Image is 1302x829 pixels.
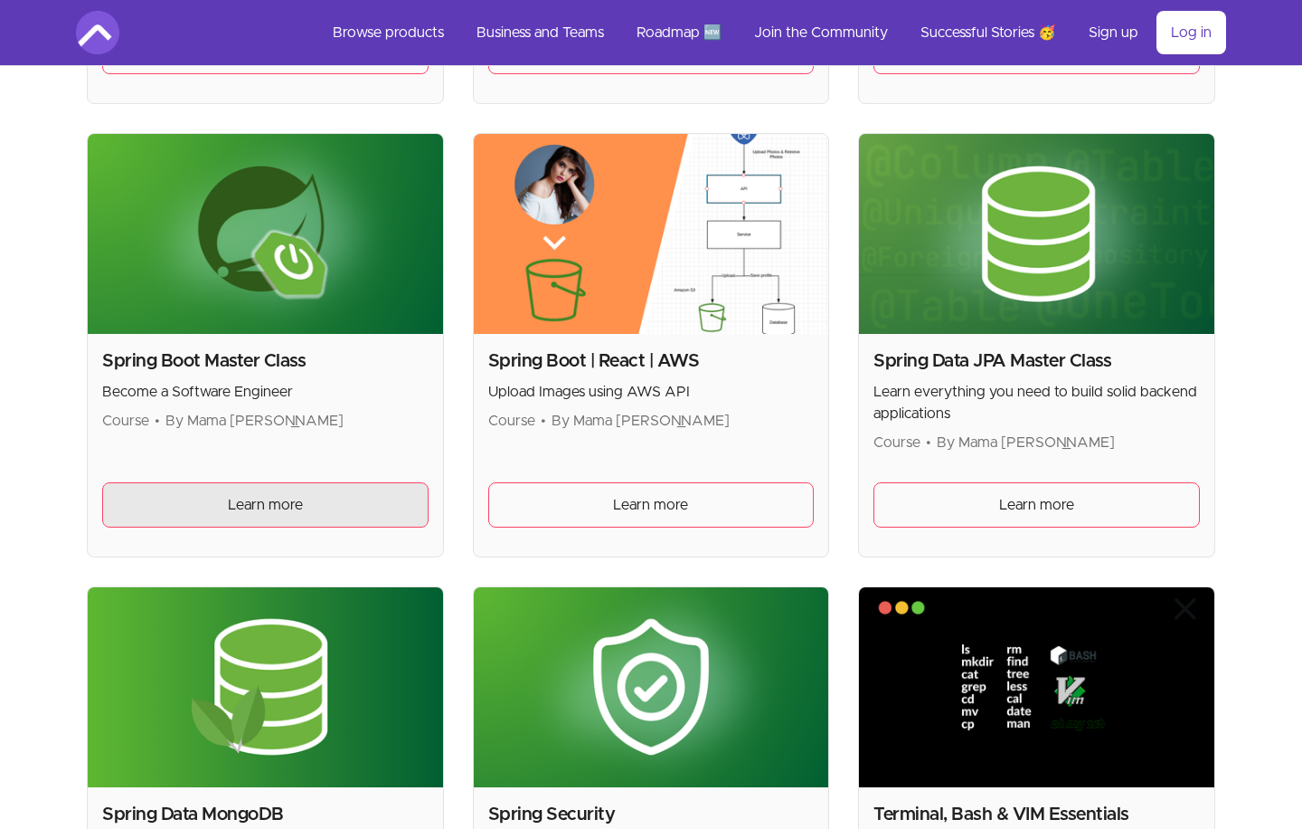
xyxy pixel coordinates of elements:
a: Successful Stories 🥳 [906,11,1071,54]
a: Browse products [318,11,458,54]
img: Amigoscode logo [76,11,119,54]
h2: Spring Data JPA Master Class [873,348,1200,374]
span: Learn more [228,494,303,516]
img: Product image for Spring Boot | React | AWS [474,134,829,334]
span: • [926,435,931,450]
img: Product image for Spring Boot Master Class [88,134,443,334]
h2: Spring Boot Master Class [102,348,429,374]
a: Log in [1156,11,1226,54]
h2: Spring Security [488,802,815,827]
span: • [541,414,546,428]
h2: Spring Boot | React | AWS [488,348,815,374]
p: Become a Software Engineer [102,381,429,403]
img: Product image for Spring Data JPA Master Class [859,134,1214,334]
a: Learn more [102,482,429,528]
p: Learn everything you need to build solid backend applications [873,381,1200,424]
a: Learn more [873,482,1200,528]
h2: Spring Data MongoDB [102,802,429,827]
a: Roadmap 🆕 [622,11,736,54]
a: Learn more [488,482,815,528]
span: Course [873,435,920,450]
span: Course [488,414,535,428]
span: Learn more [999,494,1074,516]
p: Upload Images using AWS API [488,381,815,403]
h2: Terminal, Bash & VIM Essentials [873,802,1200,827]
span: • [155,414,160,428]
span: By Mama [PERSON_NAME] [165,414,344,428]
img: Product image for Terminal, Bash & VIM Essentials [859,587,1214,787]
img: Product image for Spring Security [474,587,829,787]
a: Sign up [1074,11,1153,54]
span: By Mama [PERSON_NAME] [552,414,730,428]
span: Learn more [613,494,688,516]
img: Product image for Spring Data MongoDB [88,587,443,787]
span: Course [102,414,149,428]
nav: Main [318,11,1226,54]
span: By Mama [PERSON_NAME] [937,435,1115,450]
a: Business and Teams [462,11,618,54]
a: Join the Community [740,11,902,54]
